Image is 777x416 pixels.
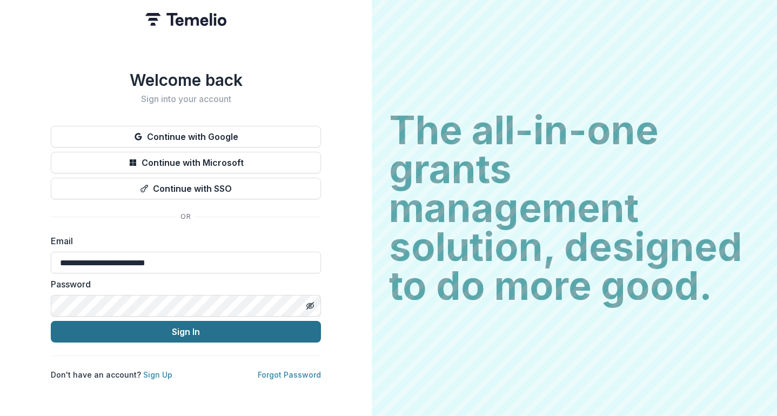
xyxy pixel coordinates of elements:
[51,152,321,173] button: Continue with Microsoft
[51,278,314,291] label: Password
[51,126,321,147] button: Continue with Google
[51,234,314,247] label: Email
[51,70,321,90] h1: Welcome back
[145,13,226,26] img: Temelio
[302,297,319,314] button: Toggle password visibility
[143,370,172,379] a: Sign Up
[258,370,321,379] a: Forgot Password
[51,321,321,343] button: Sign In
[51,369,172,380] p: Don't have an account?
[51,94,321,104] h2: Sign into your account
[51,178,321,199] button: Continue with SSO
